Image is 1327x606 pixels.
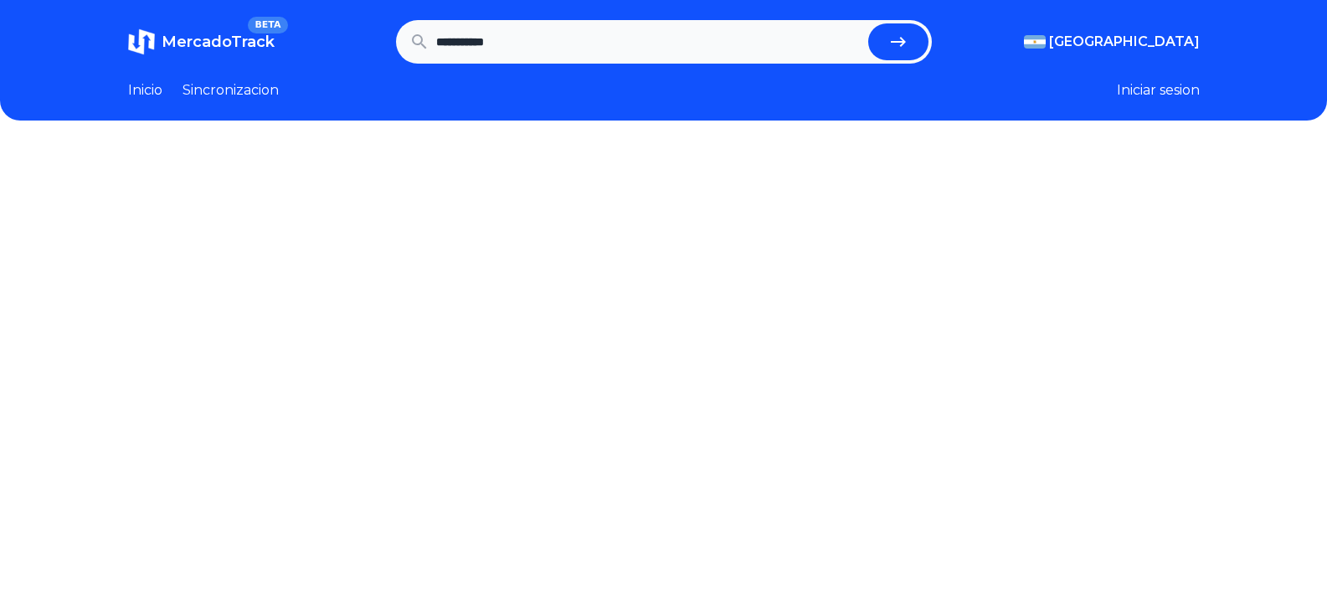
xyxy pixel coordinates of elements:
[128,28,155,55] img: MercadoTrack
[1024,35,1046,49] img: Argentina
[128,80,162,100] a: Inicio
[128,28,275,55] a: MercadoTrackBETA
[1024,32,1200,52] button: [GEOGRAPHIC_DATA]
[248,17,287,33] span: BETA
[1049,32,1200,52] span: [GEOGRAPHIC_DATA]
[162,33,275,51] span: MercadoTrack
[183,80,279,100] a: Sincronizacion
[1117,80,1200,100] button: Iniciar sesion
